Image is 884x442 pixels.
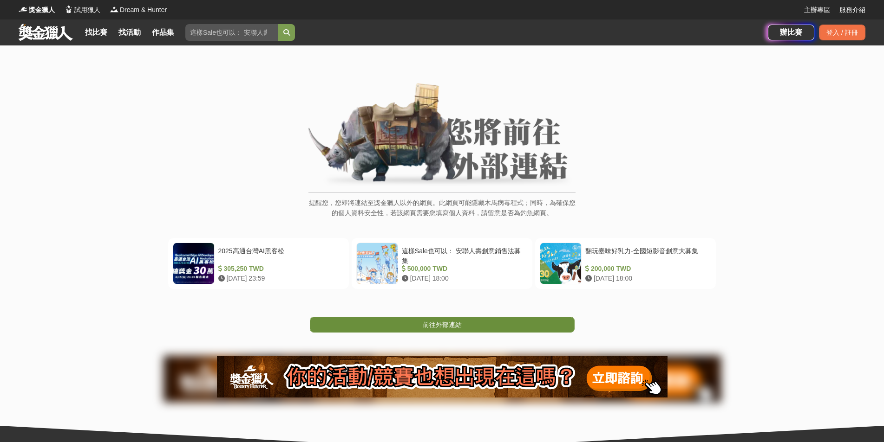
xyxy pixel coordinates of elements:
div: 2025高通台灣AI黑客松 [218,246,341,264]
a: LogoDream & Hunter [110,5,167,15]
div: 翻玩臺味好乳力-全國短影音創意大募集 [585,246,707,264]
a: 翻玩臺味好乳力-全國短影音創意大募集 200,000 TWD [DATE] 18:00 [535,238,716,289]
a: 前往外部連結 [310,317,575,333]
div: [DATE] 18:00 [585,274,707,283]
a: 找比賽 [81,26,111,39]
a: 作品集 [148,26,178,39]
div: [DATE] 18:00 [402,274,524,283]
img: External Link Banner [308,83,576,188]
img: Logo [19,5,28,14]
div: 這樣Sale也可以： 安聯人壽創意銷售法募集 [402,246,524,264]
a: 主辦專區 [804,5,830,15]
div: [DATE] 23:59 [218,274,341,283]
div: 200,000 TWD [585,264,707,274]
img: Logo [64,5,73,14]
img: 905fc34d-8193-4fb2-a793-270a69788fd0.png [217,356,668,397]
a: Logo試用獵人 [64,5,100,15]
span: Dream & Hunter [120,5,167,15]
span: 獎金獵人 [29,5,55,15]
a: Logo獎金獵人 [19,5,55,15]
div: 305,250 TWD [218,264,341,274]
div: 登入 / 註冊 [819,25,865,40]
a: 2025高通台灣AI黑客松 305,250 TWD [DATE] 23:59 [168,238,349,289]
a: 服務介紹 [839,5,865,15]
a: 這樣Sale也可以： 安聯人壽創意銷售法募集 500,000 TWD [DATE] 18:00 [352,238,532,289]
p: 提醒您，您即將連結至獎金獵人以外的網頁。此網頁可能隱藏木馬病毒程式；同時，為確保您的個人資料安全性，若該網頁需要您填寫個人資料，請留意是否為釣魚網頁。 [308,198,576,228]
div: 500,000 TWD [402,264,524,274]
img: Logo [110,5,119,14]
span: 試用獵人 [74,5,100,15]
a: 找活動 [115,26,144,39]
a: 辦比賽 [768,25,814,40]
input: 這樣Sale也可以： 安聯人壽創意銷售法募集 [185,24,278,41]
span: 前往外部連結 [423,321,462,328]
